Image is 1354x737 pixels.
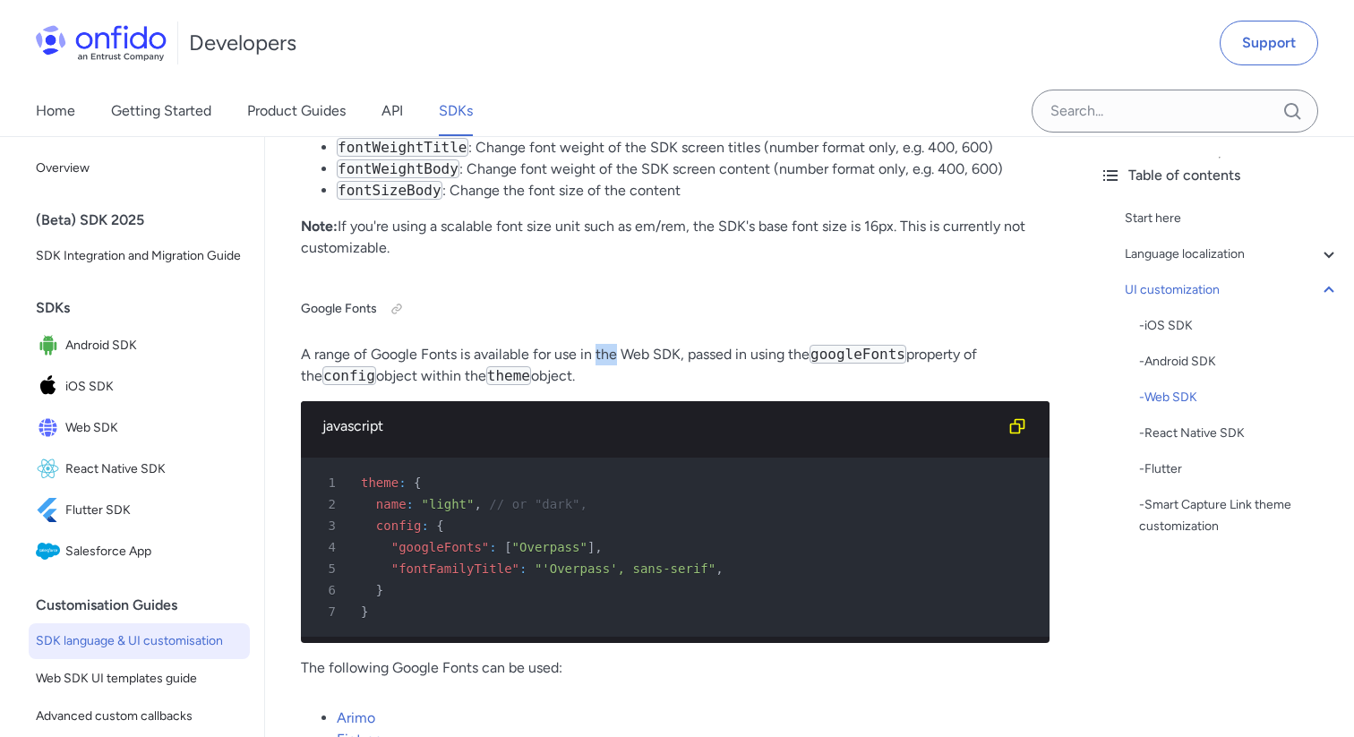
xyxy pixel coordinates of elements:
a: IconWeb SDKWeb SDK [29,408,250,448]
h1: Developers [189,29,296,57]
a: SDKs [439,86,473,136]
strong: Note: [301,218,338,235]
span: : [398,476,406,490]
a: Product Guides [247,86,346,136]
code: fontWeightTitle [337,138,468,157]
span: "googleFonts" [391,540,490,554]
li: : Change font weight of the SDK screen titles (number format only, e.g. 400, 600) [337,137,1050,159]
span: 5 [308,558,348,579]
a: Arimo [337,709,375,726]
a: Start here [1125,208,1340,229]
code: googleFonts [810,345,906,364]
li: : Change font weight of the SDK screen content (number format only, e.g. 400, 600) [337,159,1050,180]
span: 2 [308,493,348,515]
input: Onfido search input field [1032,90,1318,133]
span: ] [587,540,595,554]
a: Home [36,86,75,136]
a: IconiOS SDKiOS SDK [29,367,250,407]
span: : [421,518,428,533]
span: "'Overpass', sans-serif" [535,561,716,576]
button: Copy code snippet button [999,408,1035,444]
a: -iOS SDK [1139,315,1340,337]
span: } [376,583,383,597]
a: IconAndroid SDKAndroid SDK [29,326,250,365]
span: Flutter SDK [65,498,243,523]
span: Web SDK [65,416,243,441]
a: IconFlutter SDKFlutter SDK [29,491,250,530]
img: IconWeb SDK [36,416,65,441]
span: 1 [308,472,348,493]
a: SDK language & UI customisation [29,623,250,659]
span: Salesforce App [65,539,243,564]
span: SDK language & UI customisation [36,630,243,652]
p: The following Google Fonts can be used: [301,657,1050,679]
code: fontWeightBody [337,159,459,178]
span: SDK Integration and Migration Guide [36,245,243,267]
code: config [322,366,376,385]
span: , [716,561,723,576]
a: SDK Integration and Migration Guide [29,238,250,274]
span: } [361,604,368,619]
a: -Smart Capture Link theme customization [1139,494,1340,537]
span: 3 [308,515,348,536]
p: If you're using a scalable font size unit such as em/rem, the SDK's base font size is 16px. This ... [301,216,1050,259]
div: - Smart Capture Link theme customization [1139,494,1340,537]
span: : [519,561,527,576]
div: SDKs [36,290,257,326]
li: : Change the font size of the content [337,180,1050,201]
span: Advanced custom callbacks [36,706,243,727]
span: "fontFamilyTitle" [391,561,519,576]
span: "light" [421,497,474,511]
div: Customisation Guides [36,587,257,623]
p: A range of Google Fonts is available for use in the Web SDK, passed in using the property of the ... [301,344,1050,387]
span: , [595,540,602,554]
span: 7 [308,601,348,622]
img: IconSalesforce App [36,539,65,564]
div: - Web SDK [1139,387,1340,408]
div: - React Native SDK [1139,423,1340,444]
img: Onfido Logo [36,25,167,61]
span: iOS SDK [65,374,243,399]
span: 6 [308,579,348,601]
a: Advanced custom callbacks [29,698,250,734]
span: React Native SDK [65,457,243,482]
a: Language localization [1125,244,1340,265]
a: Support [1220,21,1318,65]
a: -Web SDK [1139,387,1340,408]
h5: Google Fonts [301,295,1050,323]
div: UI customization [1125,279,1340,301]
a: Getting Started [111,86,211,136]
span: "Overpass" [512,540,587,554]
div: - iOS SDK [1139,315,1340,337]
a: -Android SDK [1139,351,1340,373]
a: Web SDK UI templates guide [29,661,250,697]
a: IconReact Native SDKReact Native SDK [29,450,250,489]
span: Android SDK [65,333,243,358]
span: : [407,497,414,511]
span: , [474,497,481,511]
div: - Flutter [1139,458,1340,480]
a: Overview [29,150,250,186]
img: IconReact Native SDK [36,457,65,482]
div: - Android SDK [1139,351,1340,373]
a: -Flutter [1139,458,1340,480]
span: { [414,476,421,490]
span: : [489,540,496,554]
a: -React Native SDK [1139,423,1340,444]
span: // or "dark", [489,497,587,511]
span: Web SDK UI templates guide [36,668,243,690]
code: fontSizeBody [337,181,442,200]
div: javascript [322,416,999,437]
div: Table of contents [1100,165,1340,186]
a: IconSalesforce AppSalesforce App [29,532,250,571]
span: theme [361,476,398,490]
code: theme [486,366,531,385]
img: IconiOS SDK [36,374,65,399]
span: name [376,497,407,511]
span: [ [504,540,511,554]
span: { [436,518,443,533]
span: 4 [308,536,348,558]
img: IconFlutter SDK [36,498,65,523]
